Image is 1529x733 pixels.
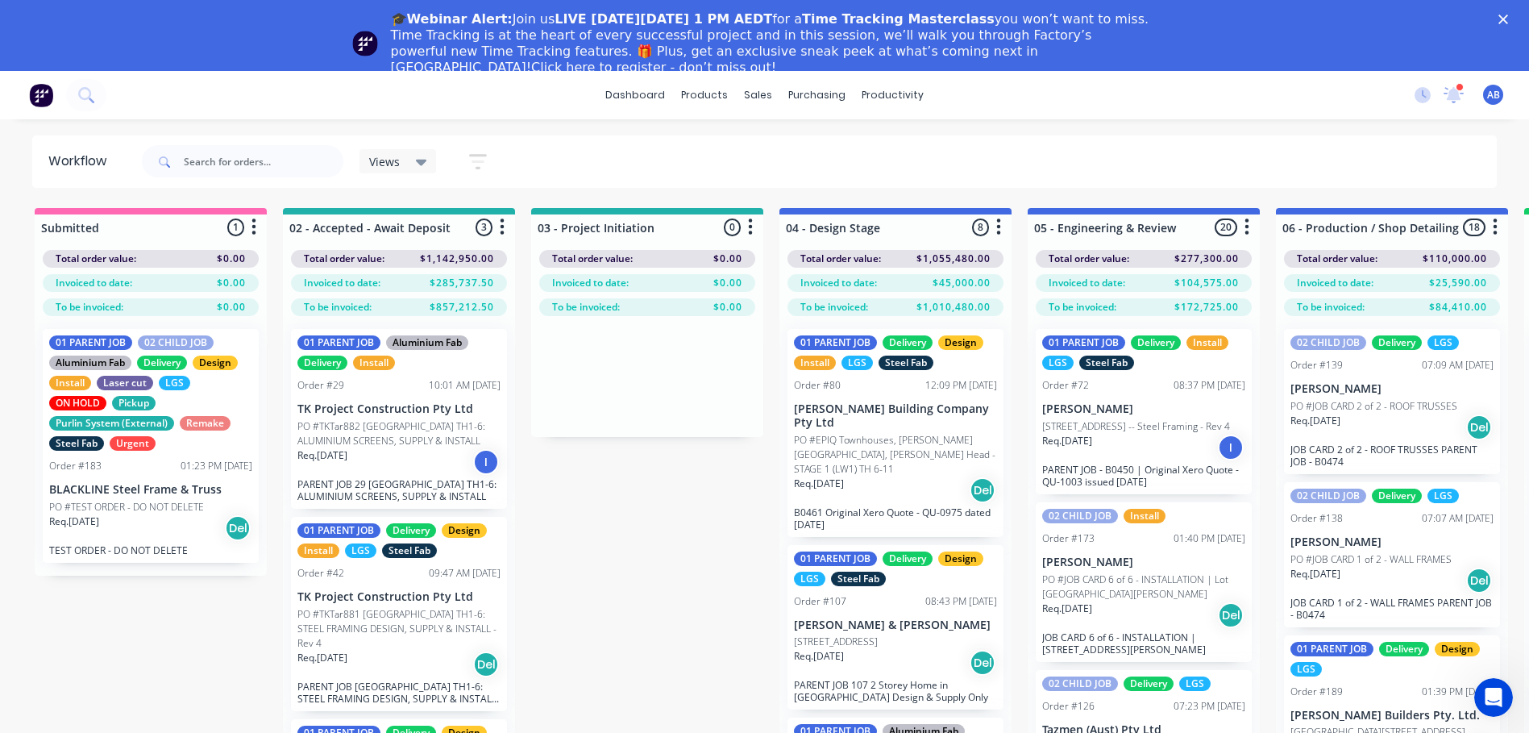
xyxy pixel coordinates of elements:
span: $277,300.00 [1174,252,1239,266]
span: $1,010,480.00 [916,300,991,314]
div: Delivery [137,356,187,370]
div: Steel Fab [1079,356,1134,370]
span: To be invoiced: [552,300,620,314]
p: Req. [DATE] [1042,434,1092,448]
div: productivity [854,83,932,107]
p: Req. [DATE] [297,448,347,463]
div: 01 PARENT JOBDeliveryInstallLGSSteel FabOrder #7208:37 PM [DATE][PERSON_NAME][STREET_ADDRESS] -- ... [1036,329,1252,494]
span: Views [369,153,400,170]
div: 07:09 AM [DATE] [1422,358,1494,373]
div: Remake [180,416,231,431]
span: Total order value: [1049,252,1129,266]
img: Factory [29,83,53,107]
div: LGS [159,376,190,390]
div: Aluminium Fab [386,335,468,350]
b: Time Tracking Masterclass [802,11,995,27]
span: To be invoiced: [1297,300,1365,314]
div: 07:23 PM [DATE] [1174,699,1245,714]
div: LGS [1427,335,1459,350]
div: Install [353,356,395,370]
span: AB [1487,88,1500,102]
div: 10:01 AM [DATE] [429,378,501,393]
div: Order #183 [49,459,102,473]
span: $45,000.00 [933,276,991,290]
span: $0.00 [713,276,742,290]
div: Urgent [110,436,156,451]
div: 01 PARENT JOBAluminium FabDeliveryInstallOrder #2910:01 AM [DATE]TK Project Construction Pty LtdP... [291,329,507,509]
div: Steel Fab [879,356,933,370]
div: 02 CHILD JOB [1042,677,1118,691]
div: Install [1124,509,1165,523]
div: Design [1435,642,1480,656]
div: LGS [794,572,825,586]
span: Total order value: [1297,252,1377,266]
div: Delivery [1131,335,1181,350]
p: [PERSON_NAME] Builders Pty. Ltd. [1290,709,1494,723]
span: $172,725.00 [1174,300,1239,314]
div: 02 CHILD JOBInstallOrder #17301:40 PM [DATE][PERSON_NAME]PO #JOB CARD 6 of 6 - INSTALLATION | Lot... [1036,502,1252,662]
p: PO #TEST ORDER - DO NOT DELETE [49,500,204,514]
p: [PERSON_NAME] [1042,402,1245,416]
div: 02 CHILD JOB [138,335,214,350]
div: 01 PARENT JOB [1290,642,1373,656]
div: Install [1186,335,1228,350]
p: PARENT JOB 29 [GEOGRAPHIC_DATA] TH1-6: ALUMINIUM SCREENS, SUPPLY & INSTALL [297,478,501,502]
div: LGS [1179,677,1211,691]
input: Search for orders... [184,146,343,178]
div: Design [938,335,983,350]
div: Order #138 [1290,511,1343,526]
span: $1,142,950.00 [420,252,494,266]
div: Install [49,376,91,390]
div: 08:43 PM [DATE] [925,594,997,609]
div: ON HOLD [49,396,106,410]
span: $857,212.50 [430,300,494,314]
div: 01 PARENT JOB02 CHILD JOBAluminium FabDeliveryDesignInstallLaser cutLGSON HOLDPickupPurlin System... [43,329,259,563]
p: JOB CARD 1 of 2 - WALL FRAMES PARENT JOB - B0474 [1290,597,1494,621]
div: Design [938,552,983,566]
div: 01:39 PM [DATE] [1422,685,1494,699]
div: Close [1498,15,1514,24]
div: 02 CHILD JOBDeliveryLGSOrder #13807:07 AM [DATE][PERSON_NAME]PO #JOB CARD 1 of 2 - WALL FRAMESReq... [1284,482,1500,627]
p: PARENT JOB - B0450 | Original Xero Quote - QU-1003 issued [DATE] [1042,464,1245,488]
div: LGS [841,356,873,370]
span: $0.00 [217,300,246,314]
div: Order #139 [1290,358,1343,373]
div: Install [794,356,836,370]
div: Order #29 [297,378,344,393]
div: 01:40 PM [DATE] [1174,531,1245,546]
span: Total order value: [56,252,136,266]
span: Total order value: [552,252,633,266]
span: $0.00 [217,252,246,266]
p: [PERSON_NAME] [1290,382,1494,396]
p: [PERSON_NAME] [1290,535,1494,549]
span: $0.00 [713,252,742,266]
span: $0.00 [713,300,742,314]
div: 01 PARENT JOB [297,335,380,350]
div: 01 PARENT JOBDeliveryDesignInstallLGSSteel FabOrder #4209:47 AM [DATE]TK Project Construction Pty... [291,517,507,711]
span: Invoiced to date: [1297,276,1373,290]
div: 01 PARENT JOBDeliveryDesignLGSSteel FabOrder #10708:43 PM [DATE][PERSON_NAME] & [PERSON_NAME][STR... [787,545,1003,710]
div: Del [1466,568,1492,593]
p: TEST ORDER - DO NOT DELETE [49,544,252,556]
p: [PERSON_NAME] Building Company Pty Ltd [794,402,997,430]
p: PO #JOB CARD 6 of 6 - INSTALLATION | Lot [GEOGRAPHIC_DATA][PERSON_NAME] [1042,573,1245,602]
span: Total order value: [800,252,881,266]
div: Del [473,652,499,677]
div: Order #72 [1042,378,1089,393]
p: [STREET_ADDRESS] [794,635,878,649]
p: PO #JOB CARD 1 of 2 - WALL FRAMES [1290,552,1452,567]
p: BLACKLINE Steel Frame & Truss [49,483,252,497]
span: Total order value: [304,252,384,266]
img: Profile image for Team [352,31,378,56]
a: Click here to register - don’t miss out! [531,60,776,75]
div: 07:07 AM [DATE] [1422,511,1494,526]
a: dashboard [597,83,673,107]
div: Steel Fab [49,436,104,451]
p: B0461 Original Xero Quote - QU-0975 dated [DATE] [794,506,997,531]
p: [STREET_ADDRESS] -- Steel Framing - Rev 4 [1042,419,1230,434]
span: To be invoiced: [1049,300,1116,314]
div: Delivery [1372,335,1422,350]
div: Order #42 [297,566,344,581]
p: Req. [DATE] [1290,567,1340,581]
div: Pickup [112,396,156,410]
